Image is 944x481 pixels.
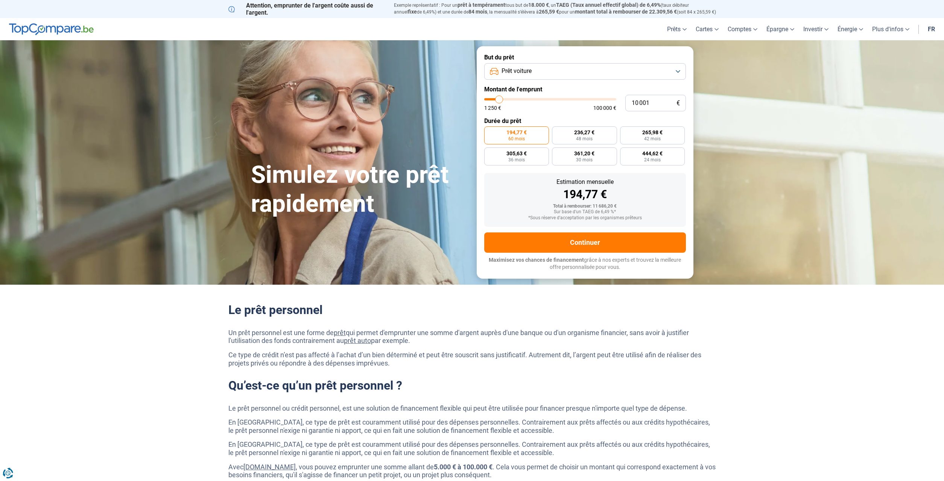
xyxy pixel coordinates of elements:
[490,189,680,200] div: 194,77 €
[490,179,680,185] div: Estimation mensuelle
[458,2,505,8] span: prêt à tempérament
[228,378,716,393] h2: Qu’est-ce qu’un prêt personnel ?
[490,204,680,209] div: Total à rembourser: 11 686,20 €
[490,209,680,215] div: Sur base d'un TAEG de 6,49 %*
[344,337,371,344] a: prêt auto
[228,329,716,345] p: Un prêt personnel est une forme de qui permet d'emprunter une somme d'argent auprès d'une banque ...
[394,2,716,15] p: Exemple représentatif : Pour un tous but de , un (taux débiteur annuel de 6,49%) et une durée de ...
[833,18,868,40] a: Énergie
[9,23,94,35] img: TopCompare
[502,67,532,75] span: Prêt voiture
[484,117,686,124] label: Durée du prêt
[574,130,594,135] span: 236,27 €
[484,63,686,80] button: Prêt voiture
[508,158,525,162] span: 36 mois
[642,130,663,135] span: 265,98 €
[484,232,686,253] button: Continuer
[762,18,799,40] a: Épargne
[691,18,723,40] a: Cartes
[228,440,716,457] p: En [GEOGRAPHIC_DATA], ce type de prêt est couramment utilisé pour des dépenses personnelles. Cont...
[334,329,346,337] a: prêt
[868,18,914,40] a: Plus d'infos
[484,86,686,93] label: Montant de l'emprunt
[923,18,939,40] a: fr
[490,215,680,221] div: *Sous réserve d'acceptation par les organismes prêteurs
[484,54,686,61] label: But du prêt
[576,158,593,162] span: 30 mois
[408,9,417,15] span: fixe
[228,303,716,317] h2: Le prêt personnel
[434,463,493,471] strong: 5.000 € à 100.000 €
[484,105,501,111] span: 1 250 €
[506,130,527,135] span: 194,77 €
[243,463,296,471] a: [DOMAIN_NAME]
[539,9,559,15] span: 265,59 €
[574,151,594,156] span: 361,20 €
[799,18,833,40] a: Investir
[556,2,661,8] span: TAEG (Taux annuel effectif global) de 6,49%
[506,151,527,156] span: 305,63 €
[593,105,616,111] span: 100 000 €
[576,137,593,141] span: 48 mois
[228,404,716,413] p: Le prêt personnel ou crédit personnel, est une solution de financement flexible qui peut être uti...
[644,137,661,141] span: 42 mois
[251,161,468,218] h1: Simulez votre prêt rapidement
[644,158,661,162] span: 24 mois
[575,9,677,15] span: montant total à rembourser de 22.309,56 €
[642,151,663,156] span: 444,62 €
[528,2,549,8] span: 18.000 €
[676,100,680,106] span: €
[228,351,716,367] p: Ce type de crédit n’est pas affecté à l’achat d’un bien déterminé et peut être souscrit sans just...
[508,137,525,141] span: 60 mois
[228,463,716,479] p: Avec , vous pouvez emprunter une somme allant de . Cela vous permet de choisir un montant qui cor...
[663,18,691,40] a: Prêts
[484,256,686,271] p: grâce à nos experts et trouvez la meilleure offre personnalisée pour vous.
[723,18,762,40] a: Comptes
[468,9,487,15] span: 84 mois
[228,418,716,434] p: En [GEOGRAPHIC_DATA], ce type de prêt est couramment utilisé pour des dépenses personnelles. Cont...
[228,2,385,16] p: Attention, emprunter de l'argent coûte aussi de l'argent.
[489,257,584,263] span: Maximisez vos chances de financement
